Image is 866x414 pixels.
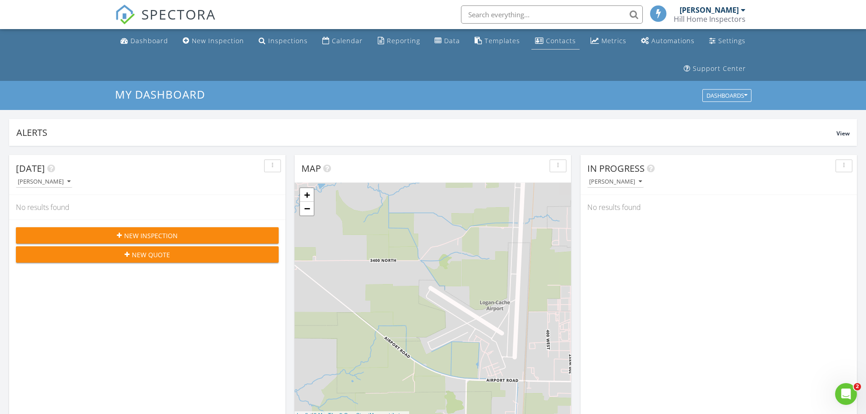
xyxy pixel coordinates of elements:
button: Dashboards [702,90,751,102]
img: The Best Home Inspection Software - Spectora [115,5,135,25]
a: Inspections [255,33,311,50]
div: Templates [485,36,520,45]
button: New Inspection [16,227,279,244]
div: Contacts [546,36,576,45]
div: Alerts [16,126,836,139]
div: No results found [581,195,857,219]
div: [PERSON_NAME] [18,179,70,185]
a: Metrics [587,33,630,50]
div: Data [444,36,460,45]
div: [PERSON_NAME] [589,179,642,185]
a: Zoom out [300,202,314,215]
div: Calendar [332,36,363,45]
a: Contacts [531,33,580,50]
a: SPECTORA [115,12,216,31]
a: Support Center [680,60,750,77]
span: Map [301,162,321,175]
span: New Quote [132,250,170,259]
span: New Inspection [124,231,178,240]
input: Search everything... [461,5,643,24]
span: View [836,130,850,137]
div: No results found [9,195,285,219]
a: Calendar [319,33,366,50]
span: SPECTORA [141,5,216,24]
div: Settings [718,36,746,45]
span: [DATE] [16,162,45,175]
a: Templates [471,33,524,50]
div: Metrics [601,36,626,45]
div: Reporting [387,36,420,45]
a: Reporting [374,33,424,50]
span: In Progress [587,162,645,175]
span: 2 [854,383,861,390]
a: New Inspection [179,33,248,50]
button: [PERSON_NAME] [587,176,644,188]
iframe: Intercom live chat [835,383,857,405]
div: Dashboards [706,93,747,99]
a: Zoom in [300,188,314,202]
a: Automations (Basic) [637,33,698,50]
button: [PERSON_NAME] [16,176,72,188]
a: Dashboard [117,33,172,50]
div: New Inspection [192,36,244,45]
button: New Quote [16,246,279,263]
div: Dashboard [130,36,168,45]
a: Settings [706,33,749,50]
div: Inspections [268,36,308,45]
div: Support Center [693,64,746,73]
a: Data [431,33,464,50]
div: Automations [651,36,695,45]
div: Hill Home Inspectors [674,15,746,24]
span: My Dashboard [115,87,205,102]
div: [PERSON_NAME] [680,5,739,15]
